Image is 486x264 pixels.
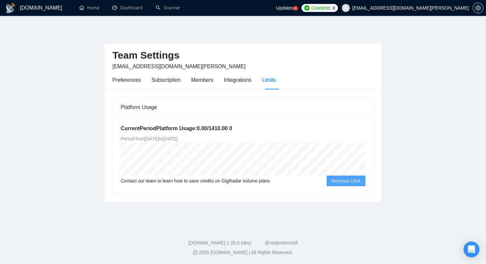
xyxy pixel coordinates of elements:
div: Preferences [112,76,141,84]
button: setting [473,3,483,13]
div: Integrations [224,76,252,84]
a: 5 [293,6,298,11]
div: 2025 [DOMAIN_NAME] | All Rights Reserved. [5,249,481,256]
span: Updates [276,5,293,11]
a: setting [473,5,483,11]
h2: Team Settings [112,49,374,62]
span: user [344,6,348,10]
button: Increase Limit [327,176,365,186]
span: Contact our team to learn how to save credits on GigRadar volume plans [121,177,270,185]
span: Increase Limit [332,177,360,185]
div: Open Intercom Messenger [464,241,479,257]
img: logo [5,3,16,14]
h5: Current Period Platform Usage: 0.00 / 1410.00 0 [121,125,365,132]
div: Subscription [151,76,181,84]
span: Connects: [311,4,331,12]
div: Members [191,76,213,84]
div: Platform Usage [121,98,365,117]
div: Limits [262,76,276,84]
a: homeHome [79,5,99,11]
span: [EMAIL_ADDRESS][DOMAIN_NAME][PERSON_NAME] [112,64,246,69]
text: 5 [295,7,297,10]
img: upwork-logo.png [304,5,309,11]
a: @vadymhimself [264,240,298,245]
a: dashboardDashboard [112,5,142,11]
span: 0 [333,4,335,12]
span: copyright [193,250,198,255]
span: Period from [DATE] to [DATE] . [121,136,179,141]
a: searchScanner [156,5,180,11]
a: [DOMAIN_NAME] 1.26.0 (dev) [188,240,252,245]
span: setting [473,5,483,11]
